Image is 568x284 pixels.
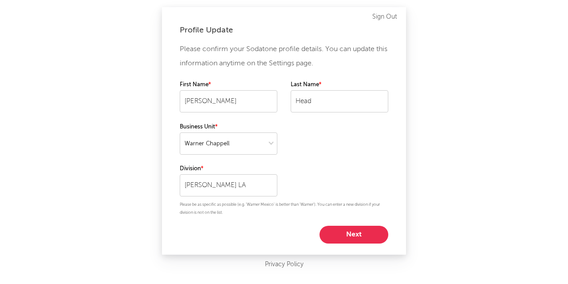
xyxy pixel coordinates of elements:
[180,174,277,196] input: Your division
[180,42,388,71] p: Please confirm your Sodatone profile details. You can update this information anytime on the Sett...
[180,25,388,36] div: Profile Update
[180,122,277,132] label: Business Unit
[265,259,304,270] a: Privacy Policy
[291,90,388,112] input: Your last name
[180,90,277,112] input: Your first name
[372,12,397,22] a: Sign Out
[180,201,388,217] p: Please be as specific as possible (e.g. 'Warner Mexico' is better than 'Warner'). You can enter a...
[319,226,388,244] button: Next
[291,80,388,90] label: Last Name
[180,164,277,174] label: Division
[180,80,277,90] label: First Name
